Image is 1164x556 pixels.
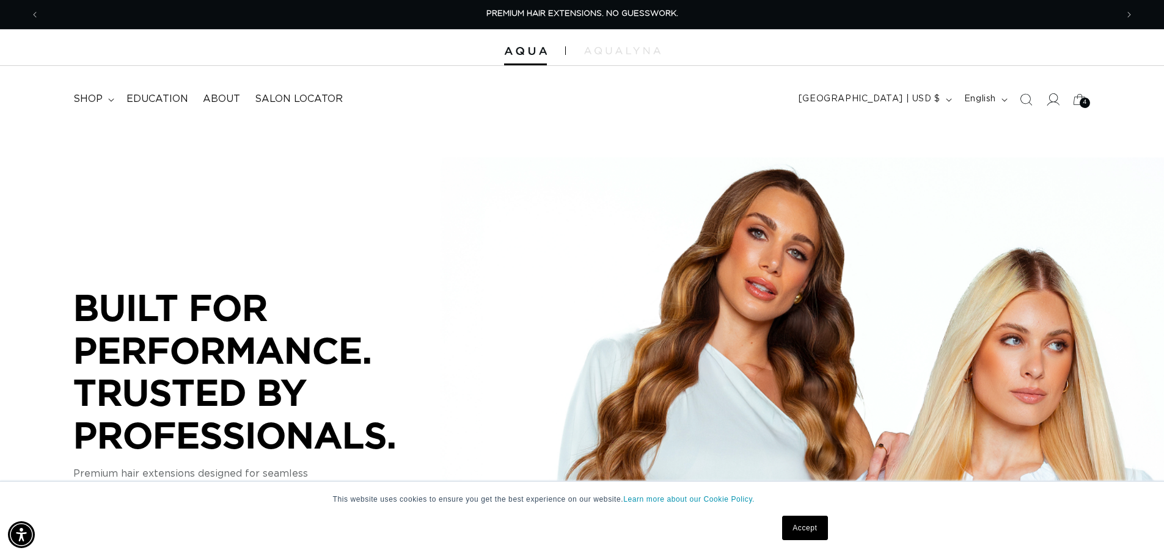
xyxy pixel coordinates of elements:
[247,85,350,113] a: Salon Locator
[333,494,832,505] p: This website uses cookies to ensure you get the best experience on our website.
[8,521,35,548] div: Accessibility Menu
[957,88,1012,111] button: English
[964,93,996,106] span: English
[1116,3,1143,26] button: Next announcement
[203,93,240,106] span: About
[255,93,343,106] span: Salon Locator
[66,85,119,113] summary: shop
[73,286,440,456] p: BUILT FOR PERFORMANCE. TRUSTED BY PROFESSIONALS.
[196,85,247,113] a: About
[791,88,957,111] button: [GEOGRAPHIC_DATA] | USD $
[1083,98,1087,108] span: 4
[782,516,827,540] a: Accept
[623,495,755,504] a: Learn more about our Cookie Policy.
[119,85,196,113] a: Education
[73,93,103,106] span: shop
[504,47,547,56] img: Aqua Hair Extensions
[584,47,661,54] img: aqualyna.com
[21,3,48,26] button: Previous announcement
[1012,86,1039,113] summary: Search
[799,93,940,106] span: [GEOGRAPHIC_DATA] | USD $
[486,10,678,18] span: PREMIUM HAIR EXTENSIONS. NO GUESSWORK.
[126,93,188,106] span: Education
[73,466,440,510] p: Premium hair extensions designed for seamless blends, consistent results, and performance you can...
